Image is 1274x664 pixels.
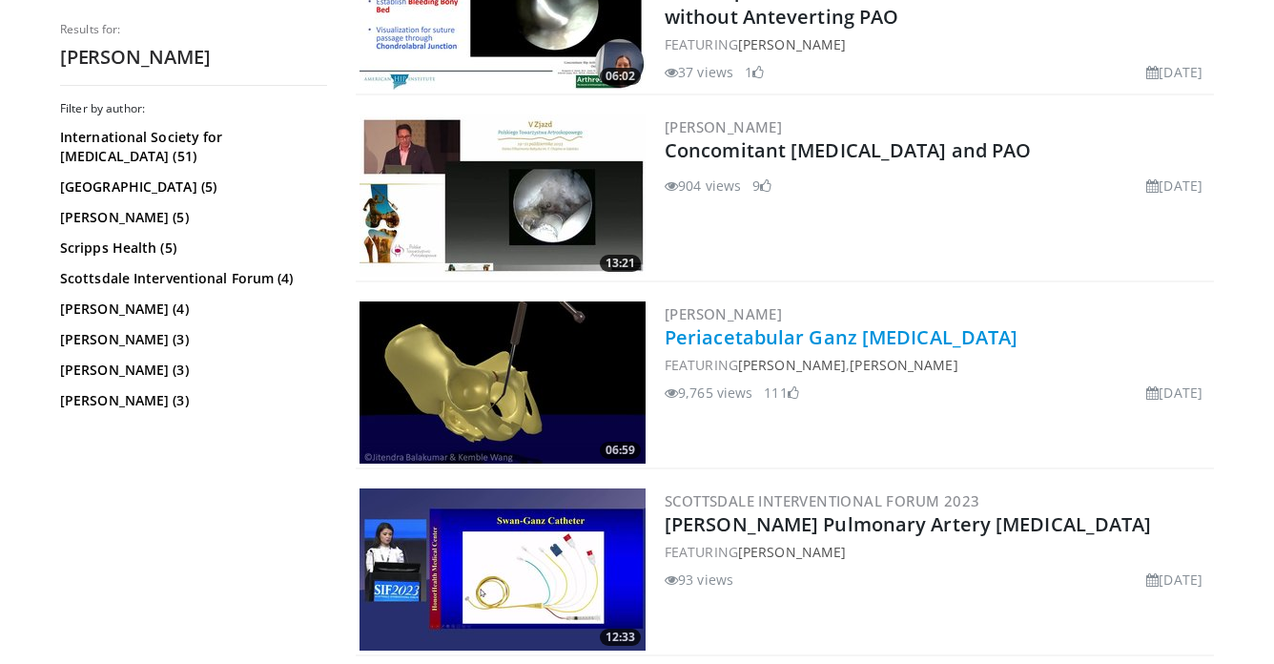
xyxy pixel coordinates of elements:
[360,488,646,651] img: 734c4ad8-4ff4-48ea-bc76-e204a53c2f78.300x170_q85_crop-smart_upscale.jpg
[60,208,322,227] a: [PERSON_NAME] (5)
[1146,383,1202,403] li: [DATE]
[665,383,752,403] li: 9,765 views
[60,239,322,258] a: Scripps Health (5)
[600,255,641,272] span: 13:21
[360,114,646,277] img: 80a94492-07f9-4b55-91ee-af12e4b7c9a0.300x170_q85_crop-smart_upscale.jpg
[360,114,646,277] a: 13:21
[665,117,782,136] a: [PERSON_NAME]
[665,542,1210,562] div: FEATURING
[600,442,641,459] span: 06:59
[850,356,957,374] a: [PERSON_NAME]
[60,101,327,116] h3: Filter by author:
[60,128,322,166] a: International Society for [MEDICAL_DATA] (51)
[665,176,741,196] li: 904 views
[60,177,322,197] a: [GEOGRAPHIC_DATA] (5)
[738,35,846,53] a: [PERSON_NAME]
[600,68,641,85] span: 06:02
[1146,570,1202,590] li: [DATE]
[665,570,733,590] li: 93 views
[665,62,733,82] li: 37 views
[60,269,322,288] a: Scottsdale Interventional Forum (4)
[665,304,782,323] a: [PERSON_NAME]
[60,391,322,410] a: [PERSON_NAME] (3)
[738,543,846,561] a: [PERSON_NAME]
[665,355,1210,375] div: FEATURING ,
[738,356,846,374] a: [PERSON_NAME]
[665,511,1152,537] a: [PERSON_NAME] Pulmonary Artery [MEDICAL_DATA]
[60,45,327,70] h2: [PERSON_NAME]
[360,488,646,651] a: 12:33
[1146,176,1202,196] li: [DATE]
[360,301,646,464] a: 06:59
[360,301,646,464] img: db605aaa-8f3e-4b74-9e59-83a35179dada.300x170_q85_crop-smart_upscale.jpg
[60,330,322,349] a: [PERSON_NAME] (3)
[764,383,798,403] li: 111
[60,22,327,37] p: Results for:
[1146,62,1202,82] li: [DATE]
[745,62,764,82] li: 1
[60,361,322,380] a: [PERSON_NAME] (3)
[665,137,1031,163] a: Concomitant [MEDICAL_DATA] and PAO
[600,629,641,646] span: 12:33
[665,491,979,510] a: Scottsdale Interventional Forum 2023
[60,300,322,319] a: [PERSON_NAME] (4)
[665,324,1017,350] a: Periacetabular Ganz [MEDICAL_DATA]
[752,176,771,196] li: 9
[665,34,1210,54] div: FEATURING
